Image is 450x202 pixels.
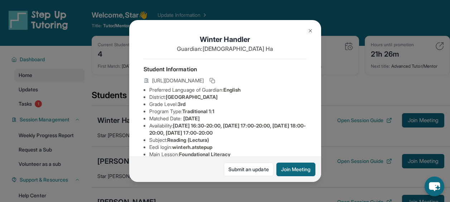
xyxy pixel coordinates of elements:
button: Copy link [208,76,217,85]
span: Reading (Lectura) [167,137,209,143]
li: Preferred Language of Guardian: [149,86,307,93]
span: [URL][DOMAIN_NAME] [152,77,204,84]
li: District: [149,93,307,101]
h4: Student Information [144,65,307,73]
li: Matched Date: [149,115,307,122]
button: Join Meeting [276,163,315,176]
p: Guardian: [DEMOGRAPHIC_DATA] Ha [144,44,307,53]
img: Close Icon [308,28,313,34]
li: Program Type: [149,108,307,115]
span: [DATE] 16:30-20:00, [DATE] 17:00-20:00, [DATE] 18:00-20:00, [DATE] 17:00-20:00 [149,122,306,136]
span: [DATE] [183,115,200,121]
span: Traditional 1:1 [182,108,214,114]
span: 3rd [178,101,185,107]
span: winterh.atstepup [172,144,212,150]
li: Availability: [149,122,307,136]
li: Eedi login : [149,144,307,151]
li: Subject : [149,136,307,144]
h1: Winter Handler [144,34,307,44]
span: [GEOGRAPHIC_DATA] [166,94,218,100]
span: Foundational Literacy [179,151,230,157]
a: Submit an update [224,163,274,176]
button: chat-button [425,177,444,196]
li: Grade Level: [149,101,307,108]
li: Main Lesson : [149,151,307,158]
span: English [223,87,241,93]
